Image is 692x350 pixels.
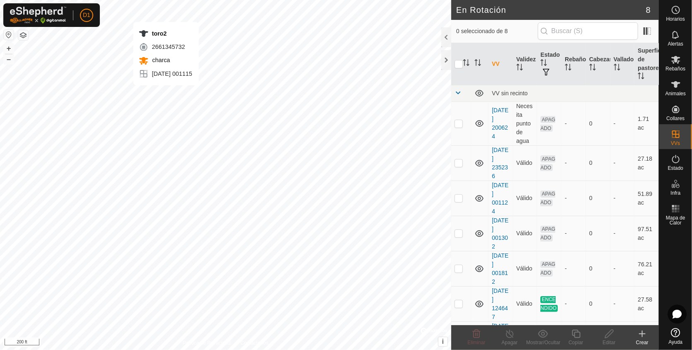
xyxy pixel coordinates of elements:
[513,181,537,216] td: Válido
[138,42,192,52] div: 2661345732
[586,286,610,321] td: 0
[4,54,14,64] button: –
[614,65,620,72] p-sorticon: Activar para ordenar
[83,11,90,19] span: D1
[565,194,583,203] div: -
[513,251,537,286] td: Válido
[492,107,508,140] a: [DATE] 200624
[540,226,555,241] span: APAGADO
[565,264,583,273] div: -
[626,339,659,346] div: Crear
[638,74,644,80] p-sorticon: Activar para ordenar
[610,101,635,145] td: -
[586,216,610,251] td: 0
[589,65,596,72] p-sorticon: Activar para ordenar
[467,340,485,345] span: Eliminar
[138,69,192,79] div: [DATE] 001115
[659,325,692,348] a: Ayuda
[513,145,537,181] td: Válido
[513,43,537,85] th: Validez
[610,43,635,85] th: Vallado
[610,286,635,321] td: -
[561,43,586,85] th: Rebaño
[668,41,683,46] span: Alertas
[492,90,656,97] div: VV sin recinto
[634,251,659,286] td: 76.21 ac
[10,7,66,24] img: Logo Gallagher
[565,299,583,308] div: -
[150,57,170,63] span: charca
[670,191,680,196] span: Infra
[474,60,481,67] p-sorticon: Activar para ordenar
[492,182,508,215] a: [DATE] 001124
[442,338,444,345] span: i
[489,43,513,85] th: VV
[586,251,610,286] td: 0
[540,155,555,171] span: APAGADO
[540,60,547,67] p-sorticon: Activar para ordenar
[634,101,659,145] td: 1.71 ac
[565,229,583,238] div: -
[492,217,508,250] a: [DATE] 001302
[668,166,683,171] span: Estado
[516,65,523,72] p-sorticon: Activar para ordenar
[586,145,610,181] td: 0
[661,215,690,225] span: Mapa de Calor
[526,339,559,346] div: Mostrar/Ocultar
[18,30,28,40] button: Capas del Mapa
[586,101,610,145] td: 0
[634,181,659,216] td: 51.89 ac
[671,141,680,146] span: VVs
[493,339,526,346] div: Apagar
[565,65,571,72] p-sorticon: Activar para ordenar
[669,340,683,345] span: Ayuda
[183,339,230,347] a: Política de Privacidad
[646,4,651,16] span: 8
[610,181,635,216] td: -
[438,337,448,346] button: i
[665,91,686,96] span: Animales
[492,287,508,320] a: [DATE] 124647
[540,116,555,132] span: APAGADO
[565,119,583,128] div: -
[456,5,646,15] h2: En Rotación
[138,29,192,39] div: toro2
[565,159,583,167] div: -
[492,252,508,285] a: [DATE] 001812
[513,286,537,321] td: Válido
[540,191,555,206] span: APAGADO
[634,216,659,251] td: 97.51 ac
[463,60,469,67] p-sorticon: Activar para ordenar
[513,216,537,251] td: Válido
[559,339,593,346] div: Copiar
[610,216,635,251] td: -
[593,339,626,346] div: Editar
[665,66,685,71] span: Rebaños
[634,145,659,181] td: 27.18 ac
[586,181,610,216] td: 0
[610,145,635,181] td: -
[513,101,537,145] td: Necesita punto de agua
[540,296,558,312] span: ENCENDIDO
[634,43,659,85] th: Superficie de pastoreo
[540,261,555,277] span: APAGADO
[492,147,508,179] a: [DATE] 235236
[610,251,635,286] td: -
[586,43,610,85] th: Cabezas
[666,17,685,22] span: Horarios
[537,43,561,85] th: Estado
[4,43,14,53] button: +
[634,286,659,321] td: 27.58 ac
[4,30,14,40] button: Restablecer Mapa
[666,116,685,121] span: Collares
[241,339,269,347] a: Contáctenos
[456,27,538,36] span: 0 seleccionado de 8
[538,22,638,40] input: Buscar (S)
